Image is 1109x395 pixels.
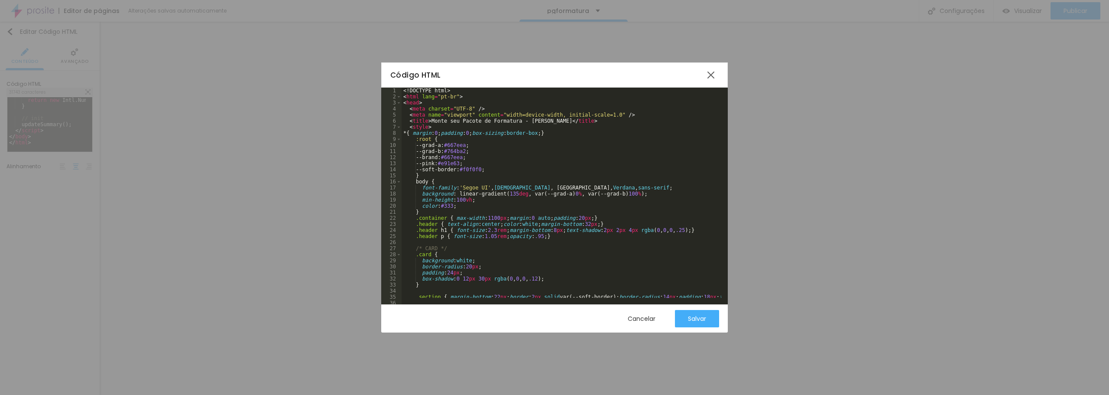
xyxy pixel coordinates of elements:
div: 9 [381,136,402,142]
div: 13 [381,160,402,166]
div: 28 [381,251,402,258]
div: 18 [381,191,402,197]
div: 15 [381,173,402,179]
div: 5 [381,112,402,118]
div: 31 [381,270,402,276]
div: 27 [381,245,402,251]
div: 7 [381,124,402,130]
div: 17 [381,185,402,191]
div: 11 [381,148,402,154]
div: 25 [381,233,402,239]
div: 24 [381,227,402,233]
div: 3 [381,100,402,106]
div: 35 [381,294,402,300]
div: 14 [381,166,402,173]
div: 26 [381,239,402,245]
div: 19 [381,197,402,203]
div: 12 [381,154,402,160]
div: 22 [381,215,402,221]
div: 34 [381,288,402,294]
div: 30 [381,264,402,270]
div: 23 [381,221,402,227]
div: 33 [381,282,402,288]
div: 6 [381,118,402,124]
div: 2 [381,94,402,100]
div: 16 [381,179,402,185]
button: Salvar [675,310,719,327]
div: Código HTML [390,69,703,81]
div: 8 [381,130,402,136]
div: 4 [381,106,402,112]
div: 21 [381,209,402,215]
div: Salvar [688,315,706,322]
div: 1 [381,88,402,94]
div: 29 [381,258,402,264]
button: Cancelar [615,310,668,327]
div: 10 [381,142,402,148]
div: 36 [381,300,402,306]
div: Cancelar [628,315,655,322]
div: 32 [381,276,402,282]
div: 20 [381,203,402,209]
